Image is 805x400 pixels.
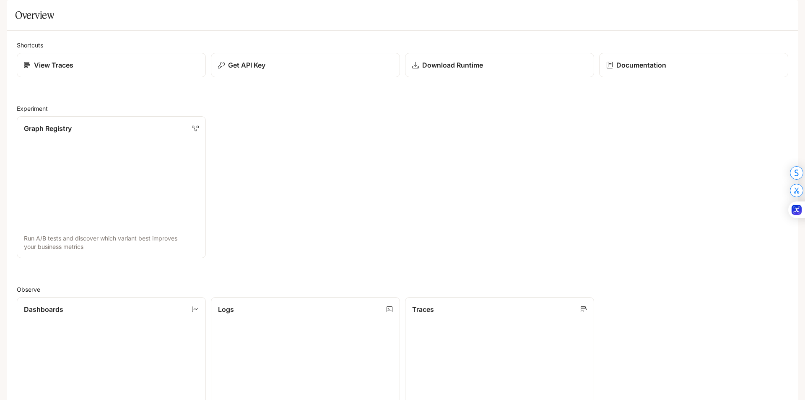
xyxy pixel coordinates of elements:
[228,60,265,70] p: Get API Key
[15,7,54,24] h1: Overview
[616,60,666,70] p: Documentation
[24,304,63,314] p: Dashboards
[17,104,788,113] h2: Experiment
[17,53,206,77] a: View Traces
[17,41,788,50] h2: Shortcuts
[422,60,483,70] p: Download Runtime
[218,304,234,314] p: Logs
[24,123,72,133] p: Graph Registry
[599,53,788,77] a: Documentation
[34,60,73,70] p: View Traces
[6,4,21,19] button: open drawer
[17,285,788,294] h2: Observe
[24,234,199,251] p: Run A/B tests and discover which variant best improves your business metrics
[405,53,594,77] a: Download Runtime
[412,304,434,314] p: Traces
[211,53,400,77] button: Get API Key
[17,116,206,258] a: Graph RegistryRun A/B tests and discover which variant best improves your business metrics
